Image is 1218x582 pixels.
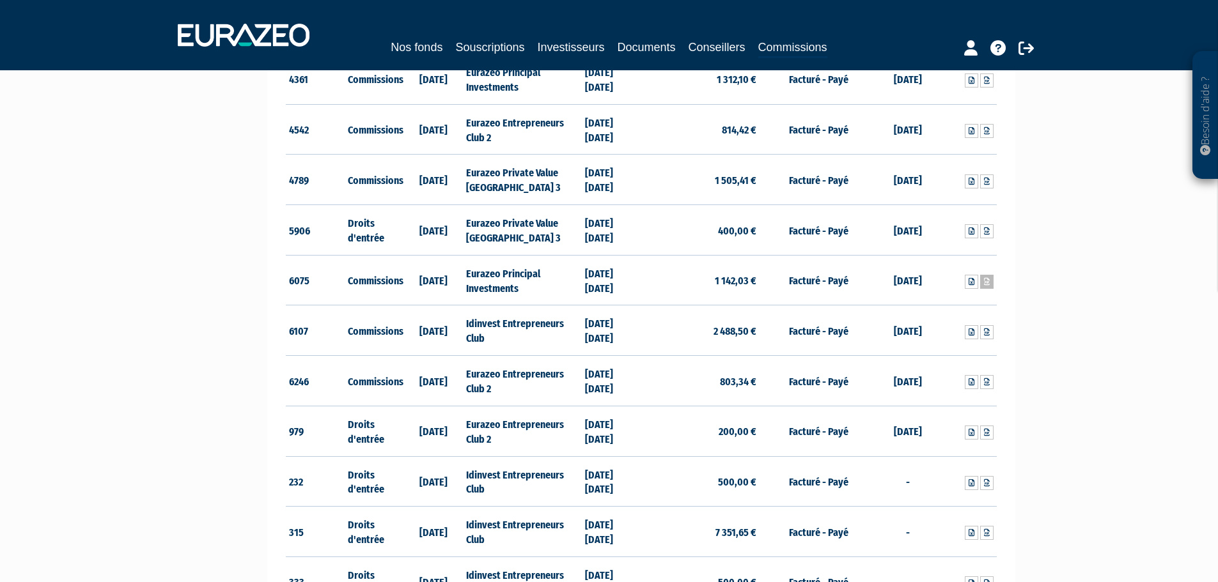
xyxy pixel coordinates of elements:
[345,255,404,305] td: Commissions
[286,507,345,557] td: 315
[760,155,878,205] td: Facturé - Payé
[878,305,937,356] td: [DATE]
[463,456,581,507] td: Idinvest Entrepreneurs Club
[345,456,404,507] td: Droits d'entrée
[404,54,464,105] td: [DATE]
[286,54,345,105] td: 4361
[404,456,464,507] td: [DATE]
[582,305,641,356] td: [DATE] [DATE]
[689,38,746,56] a: Conseillers
[404,255,464,305] td: [DATE]
[404,155,464,205] td: [DATE]
[463,255,581,305] td: Eurazeo Principal Investments
[345,155,404,205] td: Commissions
[286,356,345,406] td: 6246
[641,456,760,507] td: 500,00 €
[878,356,937,406] td: [DATE]
[760,205,878,256] td: Facturé - Payé
[1198,58,1213,173] p: Besoin d'aide ?
[641,356,760,406] td: 803,34 €
[760,507,878,557] td: Facturé - Payé
[760,255,878,305] td: Facturé - Payé
[641,507,760,557] td: 7 351,65 €
[758,38,827,58] a: Commissions
[641,305,760,356] td: 2 488,50 €
[582,54,641,105] td: [DATE] [DATE]
[582,356,641,406] td: [DATE] [DATE]
[878,406,937,456] td: [DATE]
[582,205,641,256] td: [DATE] [DATE]
[582,155,641,205] td: [DATE] [DATE]
[404,507,464,557] td: [DATE]
[537,38,604,56] a: Investisseurs
[286,104,345,155] td: 4542
[760,356,878,406] td: Facturé - Payé
[463,155,581,205] td: Eurazeo Private Value [GEOGRAPHIC_DATA] 3
[345,305,404,356] td: Commissions
[618,38,676,56] a: Documents
[878,205,937,256] td: [DATE]
[463,104,581,155] td: Eurazeo Entrepreneurs Club 2
[463,305,581,356] td: Idinvest Entrepreneurs Club
[582,406,641,456] td: [DATE] [DATE]
[404,305,464,356] td: [DATE]
[286,205,345,256] td: 5906
[404,406,464,456] td: [DATE]
[878,255,937,305] td: [DATE]
[760,456,878,507] td: Facturé - Payé
[641,205,760,256] td: 400,00 €
[878,104,937,155] td: [DATE]
[878,54,937,105] td: [DATE]
[641,155,760,205] td: 1 505,41 €
[286,305,345,356] td: 6107
[760,406,878,456] td: Facturé - Payé
[641,406,760,456] td: 200,00 €
[404,356,464,406] td: [DATE]
[641,255,760,305] td: 1 142,03 €
[286,255,345,305] td: 6075
[463,356,581,406] td: Eurazeo Entrepreneurs Club 2
[178,24,309,47] img: 1732889491-logotype_eurazeo_blanc_rvb.png
[878,155,937,205] td: [DATE]
[404,205,464,256] td: [DATE]
[345,54,404,105] td: Commissions
[582,104,641,155] td: [DATE] [DATE]
[760,54,878,105] td: Facturé - Payé
[463,507,581,557] td: Idinvest Entrepreneurs Club
[345,507,404,557] td: Droits d'entrée
[878,456,937,507] td: -
[345,104,404,155] td: Commissions
[582,507,641,557] td: [DATE] [DATE]
[463,205,581,256] td: Eurazeo Private Value [GEOGRAPHIC_DATA] 3
[286,456,345,507] td: 232
[582,255,641,305] td: [DATE] [DATE]
[463,406,581,456] td: Eurazeo Entrepreneurs Club 2
[391,38,442,56] a: Nos fonds
[345,406,404,456] td: Droits d'entrée
[404,104,464,155] td: [DATE]
[345,356,404,406] td: Commissions
[760,104,878,155] td: Facturé - Payé
[286,406,345,456] td: 979
[760,305,878,356] td: Facturé - Payé
[582,456,641,507] td: [DATE] [DATE]
[641,104,760,155] td: 814,42 €
[463,54,581,105] td: Eurazeo Principal Investments
[455,38,524,56] a: Souscriptions
[641,54,760,105] td: 1 312,10 €
[345,205,404,256] td: Droits d'entrée
[878,507,937,557] td: -
[286,155,345,205] td: 4789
